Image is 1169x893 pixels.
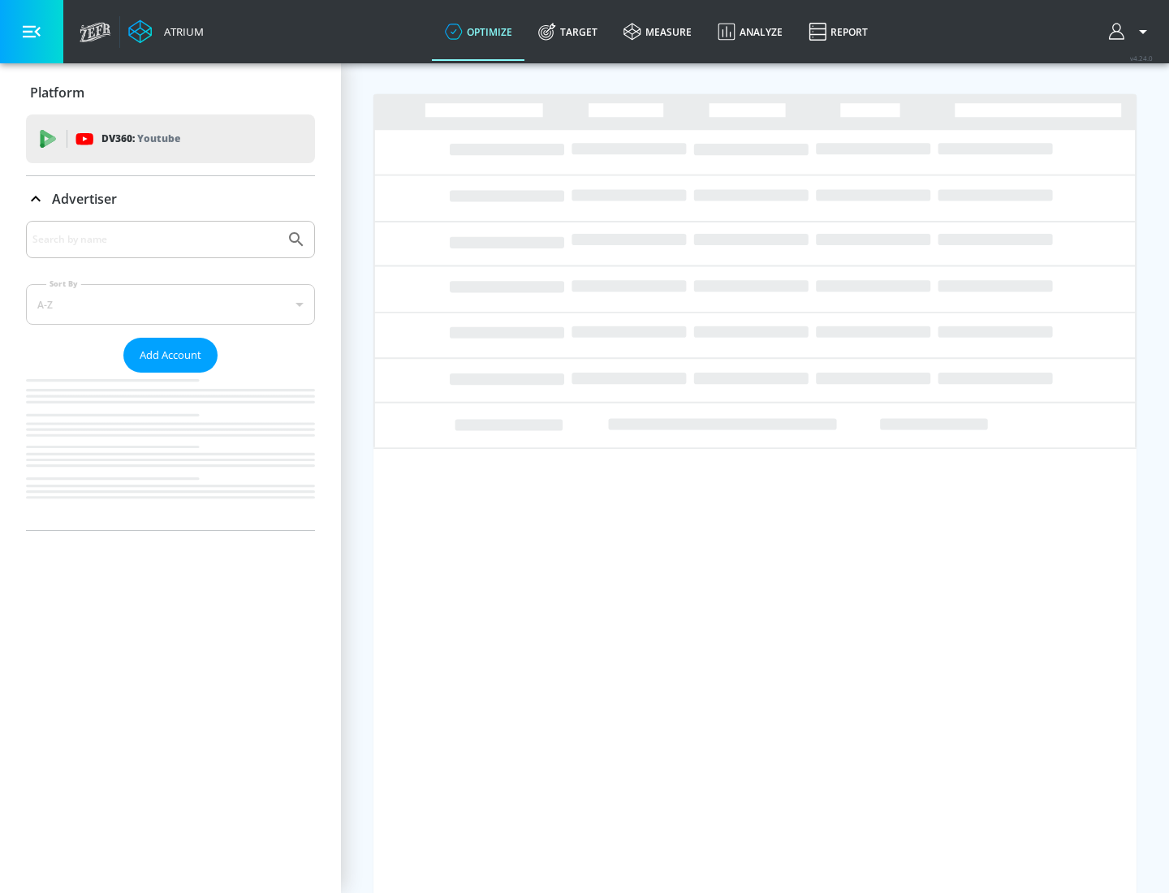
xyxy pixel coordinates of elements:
a: Atrium [128,19,204,44]
a: Analyze [705,2,796,61]
a: Target [525,2,610,61]
p: Youtube [137,130,180,147]
div: Advertiser [26,221,315,530]
a: Report [796,2,881,61]
a: measure [610,2,705,61]
div: DV360: Youtube [26,114,315,163]
span: Add Account [140,346,201,365]
div: A-Z [26,284,315,325]
button: Add Account [123,338,218,373]
p: Platform [30,84,84,101]
input: Search by name [32,229,278,250]
nav: list of Advertiser [26,373,315,530]
div: Advertiser [26,176,315,222]
p: DV360: [101,130,180,148]
span: v 4.24.0 [1130,54,1153,63]
label: Sort By [46,278,81,289]
div: Platform [26,70,315,115]
a: optimize [432,2,525,61]
p: Advertiser [52,190,117,208]
div: Atrium [157,24,204,39]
